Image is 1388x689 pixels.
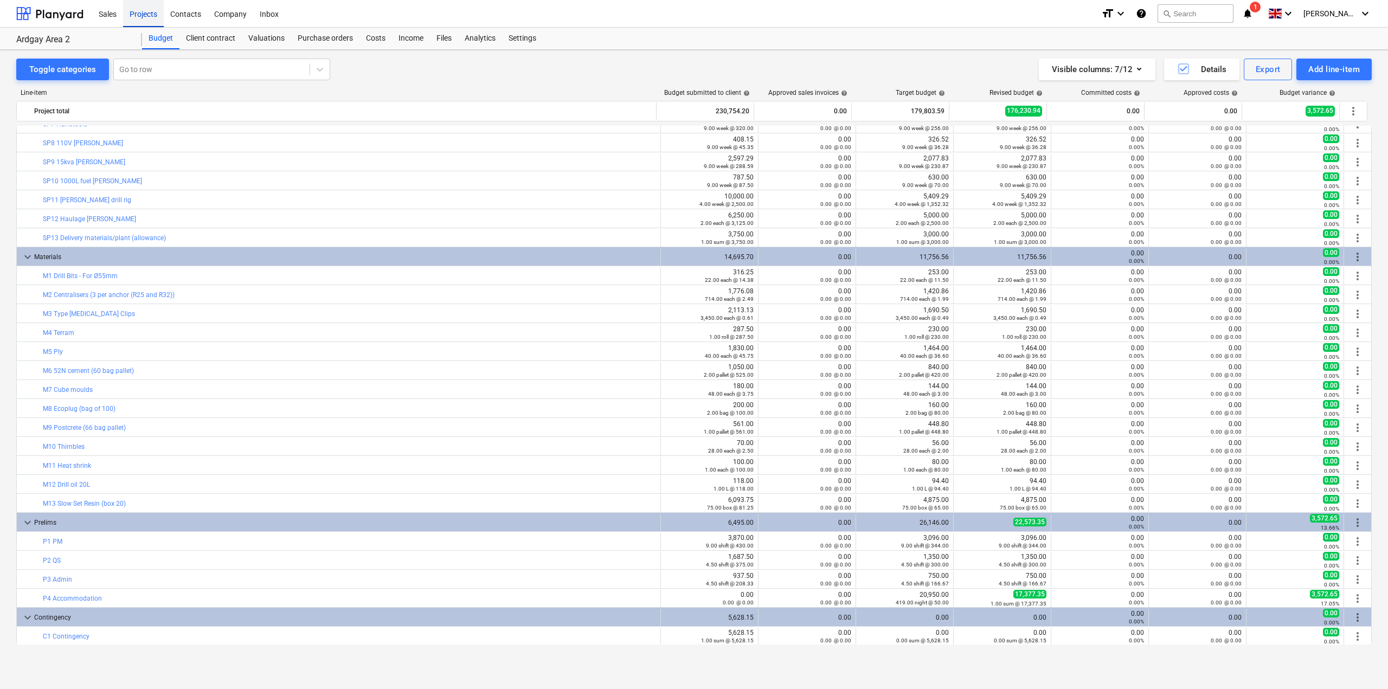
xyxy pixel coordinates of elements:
[43,500,126,507] a: M13 Slow Set Resin (box 20)
[763,136,851,151] div: 0.00
[458,28,502,49] div: Analytics
[1034,90,1043,96] span: help
[1351,516,1364,529] span: More actions
[763,192,851,208] div: 0.00
[1056,154,1144,170] div: 0.00
[1351,592,1364,605] span: More actions
[1324,354,1339,360] small: 0.00%
[1242,7,1253,20] i: notifications
[820,315,851,321] small: 0.00 @ 0.00
[1153,325,1242,340] div: 0.00
[763,268,851,284] div: 0.00
[665,253,754,261] div: 14,695.70
[1334,637,1388,689] iframe: Chat Widget
[994,239,1046,245] small: 1.00 sum @ 3,000.00
[1347,105,1360,118] span: More actions
[1056,268,1144,284] div: 0.00
[1323,267,1339,276] span: 0.00
[820,296,851,302] small: 0.00 @ 0.00
[709,334,754,340] small: 1.00 roll @ 287.50
[1351,421,1364,434] span: More actions
[1351,307,1364,320] span: More actions
[34,248,656,266] div: Materials
[661,102,749,120] div: 230,754.20
[43,158,125,166] a: SP9 15kva [PERSON_NAME]
[21,250,34,263] span: keyboard_arrow_down
[1211,353,1242,359] small: 0.00 @ 0.00
[43,177,142,185] a: SP10 1000L fuel [PERSON_NAME]
[899,163,949,169] small: 9.00 week @ 230.87
[1351,231,1364,244] span: More actions
[1000,144,1046,150] small: 9.00 week @ 36.28
[1359,7,1372,20] i: keyboard_arrow_down
[1351,326,1364,339] span: More actions
[1306,106,1335,116] span: 3,572.65
[958,136,1046,151] div: 326.52
[664,89,750,96] div: Budget submitted to client
[1351,175,1364,188] span: More actions
[1211,201,1242,207] small: 0.00 @ 0.00
[1323,229,1339,238] span: 0.00
[896,239,949,245] small: 1.00 sum @ 3,000.00
[768,89,847,96] div: Approved sales invoices
[392,28,430,49] div: Income
[43,272,118,280] a: M1 Drill Bits - For Ø55mm
[1005,106,1042,116] span: 176,230.94
[43,424,126,432] a: M9 Postcrete (66 bag pallet)
[179,28,242,49] div: Client contract
[860,154,949,170] div: 2,077.83
[1323,248,1339,257] span: 0.00
[43,595,102,602] a: P4 Accommodation
[291,28,359,49] div: Purchase orders
[707,182,754,188] small: 9.00 week @ 87.50
[1323,324,1339,333] span: 0.00
[820,163,851,169] small: 0.00 @ 0.00
[359,28,392,49] a: Costs
[900,296,949,302] small: 714.00 each @ 1.99
[1323,286,1339,295] span: 0.00
[1129,258,1144,264] small: 0.00%
[665,363,754,378] div: 1,050.00
[958,253,1046,261] div: 11,756.56
[820,201,851,207] small: 0.00 @ 0.00
[998,353,1046,359] small: 40.00 each @ 36.60
[43,329,74,337] a: M4 Terram
[993,315,1046,321] small: 3,450.00 each @ 0.49
[860,192,949,208] div: 5,409.29
[1324,202,1339,208] small: 0.00%
[1132,90,1140,96] span: help
[242,28,291,49] div: Valuations
[1323,134,1339,143] span: 0.00
[1056,306,1144,321] div: 0.00
[1129,277,1144,283] small: 0.00%
[1056,173,1144,189] div: 0.00
[1129,334,1144,340] small: 0.00%
[763,253,851,261] div: 0.00
[1129,201,1144,207] small: 0.00%
[1324,335,1339,341] small: 0.00%
[1351,269,1364,282] span: More actions
[1184,89,1238,96] div: Approved costs
[997,163,1046,169] small: 9.00 week @ 230.87
[1323,153,1339,162] span: 0.00
[1351,345,1364,358] span: More actions
[902,144,949,150] small: 9.00 week @ 36.28
[665,173,754,189] div: 787.50
[665,306,754,321] div: 2,113.13
[958,325,1046,340] div: 230.00
[1177,62,1226,76] div: Details
[998,277,1046,283] small: 22.00 each @ 11.50
[904,334,949,340] small: 1.00 roll @ 230.00
[1153,192,1242,208] div: 0.00
[1324,240,1339,246] small: 0.00%
[1351,535,1364,548] span: More actions
[43,462,91,469] a: M11 Heat shrink
[1056,287,1144,302] div: 0.00
[1211,315,1242,321] small: 0.00 @ 0.00
[1351,459,1364,472] span: More actions
[896,315,949,321] small: 3,450.00 each @ 0.49
[1324,316,1339,322] small: 0.00%
[860,344,949,359] div: 1,464.00
[1211,182,1242,188] small: 0.00 @ 0.00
